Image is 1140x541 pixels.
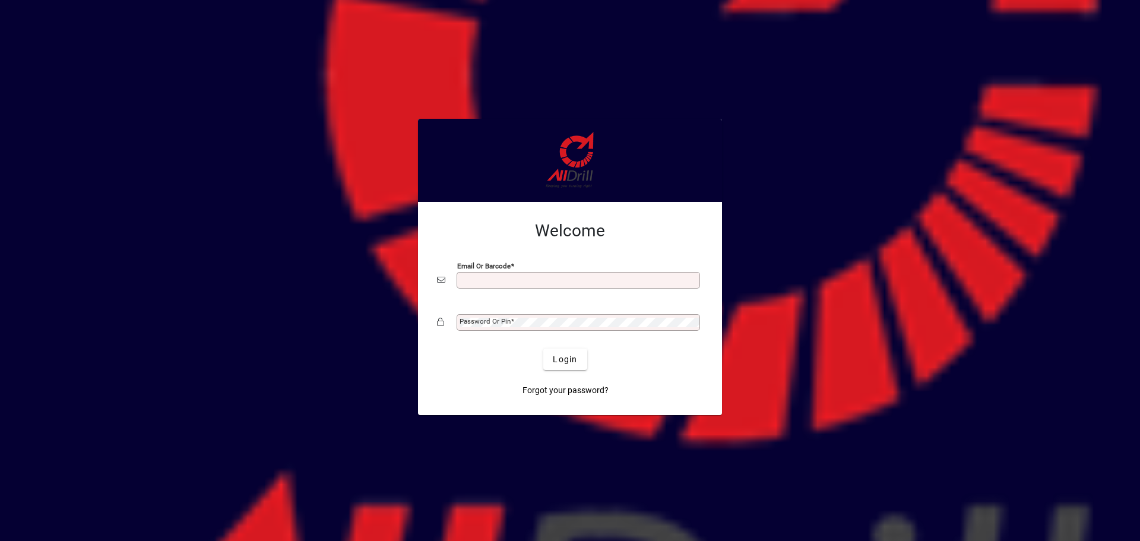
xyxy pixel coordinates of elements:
h2: Welcome [437,221,703,241]
a: Forgot your password? [518,379,613,401]
mat-label: Email or Barcode [457,262,511,270]
span: Login [553,353,577,366]
span: Forgot your password? [522,384,609,397]
mat-label: Password or Pin [460,317,511,325]
button: Login [543,349,587,370]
